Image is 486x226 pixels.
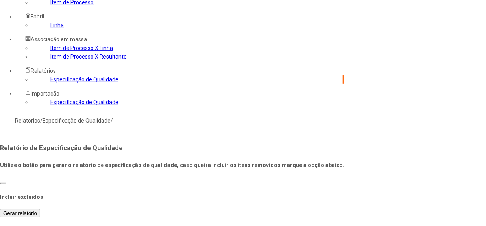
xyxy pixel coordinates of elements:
[31,36,87,42] span: Associação em massa
[50,53,127,60] a: Item de Processo X Resultante
[111,118,113,124] nz-breadcrumb-separator: /
[31,68,56,74] span: Relatórios
[50,22,64,28] a: Linha
[31,90,59,97] span: Importação
[31,13,44,20] span: Fabril
[50,76,118,83] a: Especificação de Qualidade
[50,45,113,51] a: Item de Processo X Linha
[43,118,111,124] a: Especificação de Qualidade
[50,99,118,105] a: Especificação de Qualidade
[40,118,43,124] nz-breadcrumb-separator: /
[3,210,37,216] span: Gerar relatório
[15,118,40,124] a: Relatórios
